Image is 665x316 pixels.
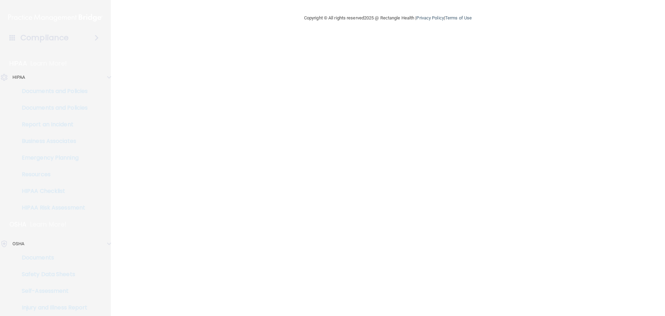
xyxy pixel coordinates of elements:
p: Report an Incident [5,121,99,128]
p: HIPAA [9,59,27,68]
p: OSHA [9,220,27,229]
p: Documents and Policies [5,104,99,111]
a: Privacy Policy [416,15,444,20]
p: Emergency Planning [5,154,99,161]
p: Self-Assessment [5,288,99,294]
img: PMB logo [8,11,103,25]
p: Resources [5,171,99,178]
p: Injury and Illness Report [5,304,99,311]
p: HIPAA [12,73,25,82]
p: Documents [5,254,99,261]
p: Business Associates [5,138,99,145]
p: HIPAA Checklist [5,188,99,195]
h4: Compliance [20,33,69,43]
p: OSHA [12,240,24,248]
p: Documents and Policies [5,88,99,95]
p: HIPAA Risk Assessment [5,204,99,211]
p: Learn More! [30,220,67,229]
p: Learn More! [30,59,67,68]
p: Safety Data Sheets [5,271,99,278]
a: Terms of Use [445,15,472,20]
div: Copyright © All rights reserved 2025 @ Rectangle Health | | [261,7,514,29]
